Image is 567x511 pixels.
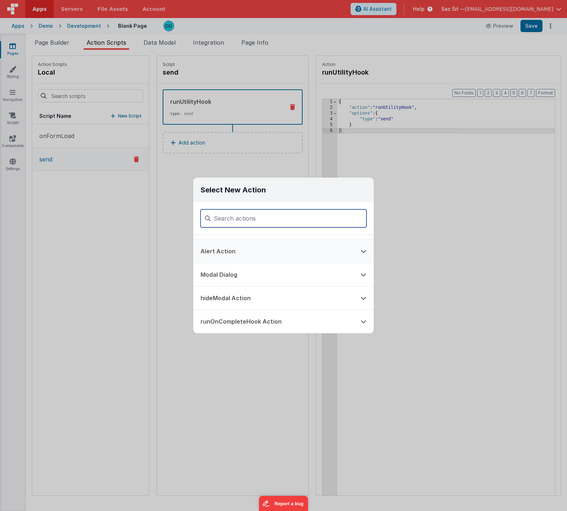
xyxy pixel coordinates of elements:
[193,263,353,286] button: Modal Dialog
[259,496,308,511] iframe: Marker.io feedback button
[193,240,353,263] button: Alert Action
[193,286,353,310] button: hideModal Action
[193,178,374,202] h3: Select New Action
[201,209,366,227] input: Search actions
[193,310,353,333] button: runOnCompleteHook Action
